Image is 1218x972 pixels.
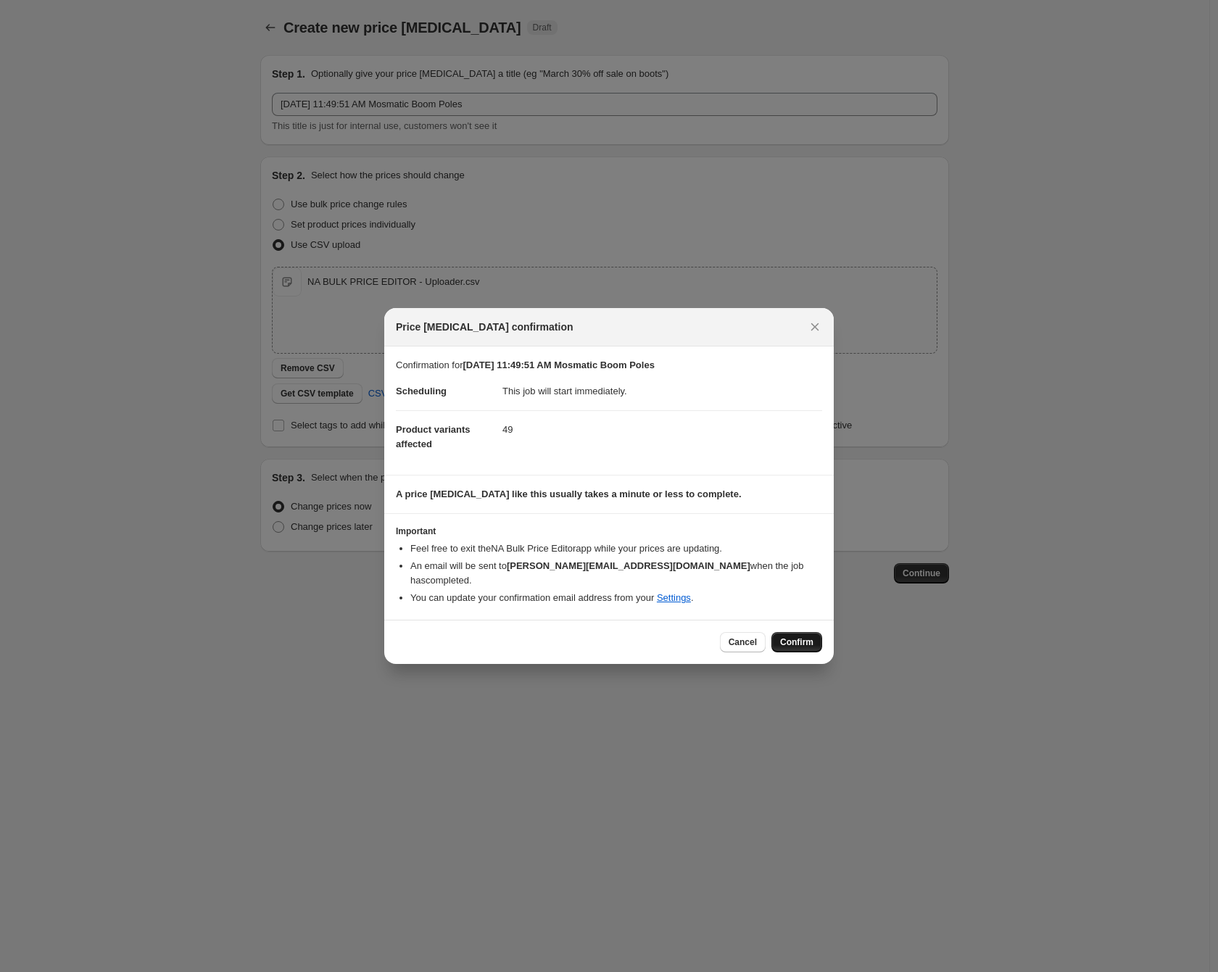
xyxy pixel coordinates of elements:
[410,559,822,588] li: An email will be sent to when the job has completed .
[396,320,573,334] span: Price [MEDICAL_DATA] confirmation
[507,560,750,571] b: [PERSON_NAME][EMAIL_ADDRESS][DOMAIN_NAME]
[657,592,691,603] a: Settings
[720,632,766,652] button: Cancel
[410,591,822,605] li: You can update your confirmation email address from your .
[729,636,757,648] span: Cancel
[771,632,822,652] button: Confirm
[502,373,822,410] dd: This job will start immediately.
[780,636,813,648] span: Confirm
[502,410,822,449] dd: 49
[410,541,822,556] li: Feel free to exit the NA Bulk Price Editor app while your prices are updating.
[463,360,654,370] b: [DATE] 11:49:51 AM Mosmatic Boom Poles
[396,489,742,499] b: A price [MEDICAL_DATA] like this usually takes a minute or less to complete.
[396,526,822,537] h3: Important
[805,317,825,337] button: Close
[396,386,447,396] span: Scheduling
[396,358,822,373] p: Confirmation for
[396,424,471,449] span: Product variants affected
